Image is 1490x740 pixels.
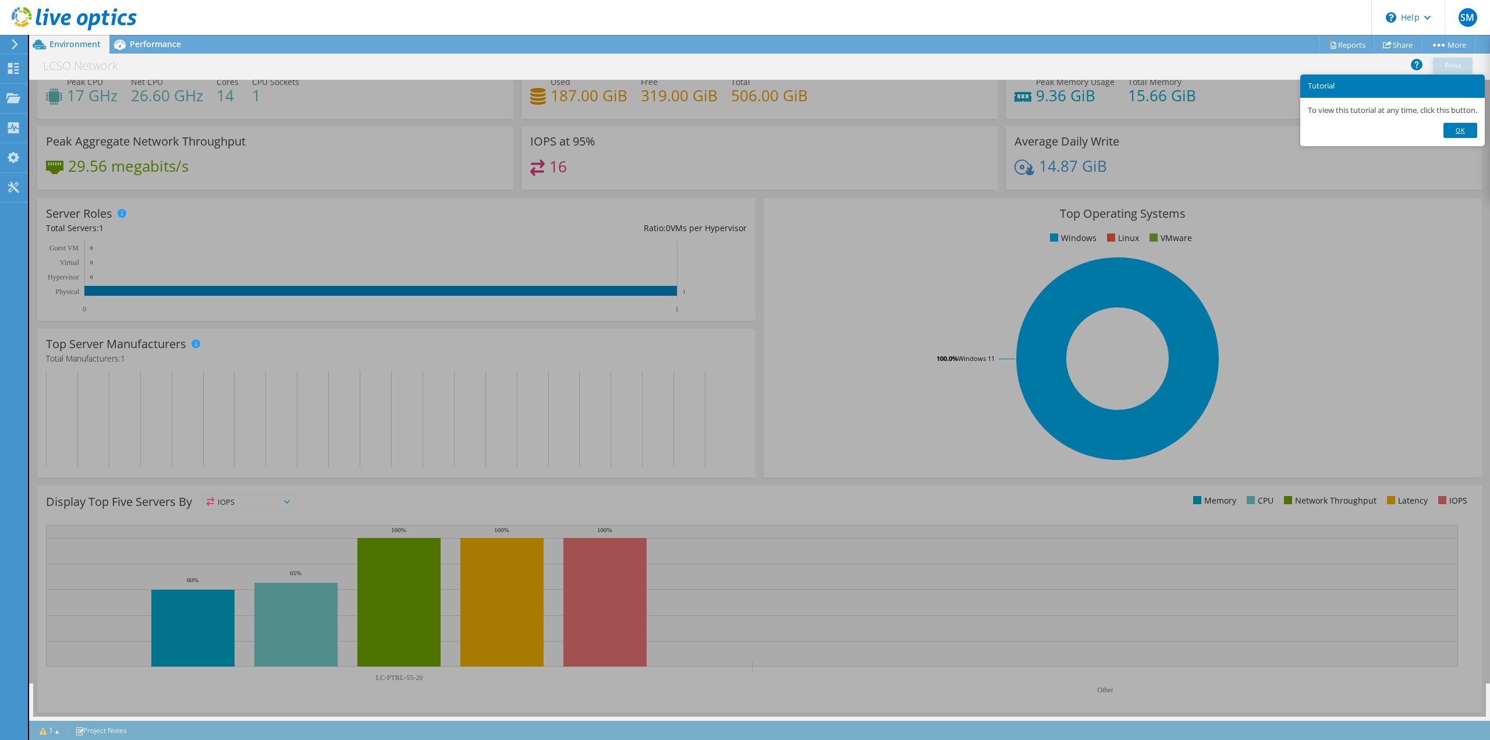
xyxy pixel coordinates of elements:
h1: LCSO Network [38,59,136,72]
span: SM [1459,8,1477,27]
span: Performance [130,38,181,49]
a: Share [1374,36,1422,54]
span: Environment [49,38,101,49]
a: Print [1433,58,1473,74]
a: 1 [31,723,68,738]
h3: Tutorial [1308,82,1477,90]
a: Project Notes [67,723,135,738]
span: IOPS [203,495,295,509]
a: Reports [1319,36,1375,54]
a: More [1421,36,1475,54]
svg: \n [1386,12,1396,23]
a: Ok [1443,123,1477,138]
p: To view this tutorial at any time, click this button. [1308,105,1477,115]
